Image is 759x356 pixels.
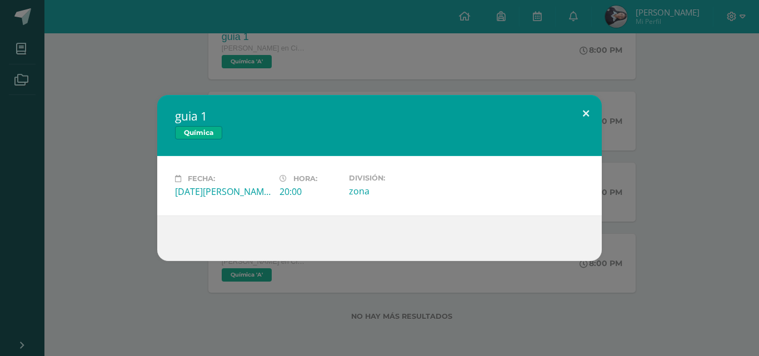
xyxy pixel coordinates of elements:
[293,174,317,183] span: Hora:
[188,174,215,183] span: Fecha:
[349,174,445,182] label: División:
[175,126,222,139] span: Química
[570,95,602,133] button: Close (Esc)
[349,185,445,197] div: zona
[175,185,271,198] div: [DATE][PERSON_NAME]
[279,185,340,198] div: 20:00
[175,108,584,124] h2: guia 1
